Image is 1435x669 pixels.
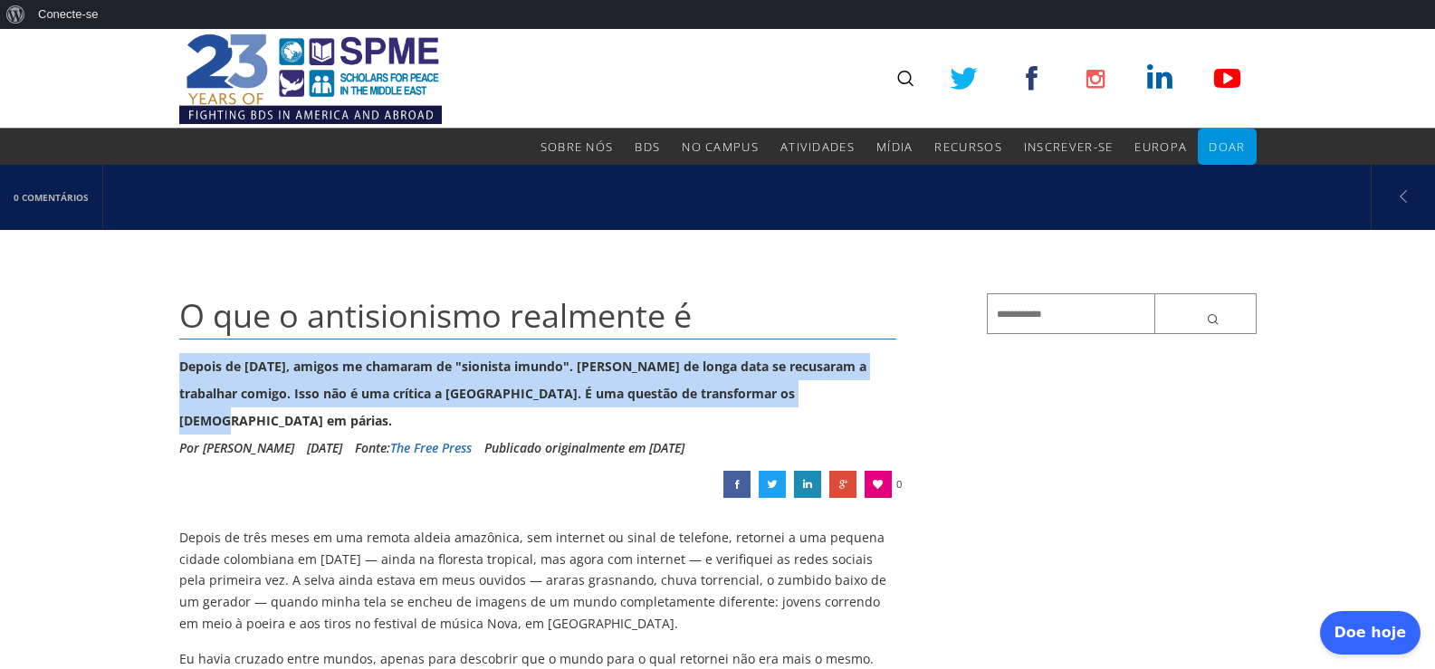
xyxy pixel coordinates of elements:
[635,139,660,155] font: BDS
[934,139,1001,155] font: Recursos
[934,129,1001,165] a: Recursos
[1134,139,1187,155] font: Europa
[179,650,874,667] font: Eu havia cruzado entre mundos, apenas para descobrir que o mundo para o qual retornei não era mai...
[38,7,98,21] font: Conecte-se
[780,139,855,155] font: Atividades
[682,139,759,155] font: No campus
[1024,139,1114,155] font: Inscrever-se
[896,477,902,491] font: 0
[179,293,692,338] font: O que o antisionismo realmente é
[876,139,914,155] font: Mídia
[179,439,294,456] font: Por [PERSON_NAME]
[759,471,786,498] a: O que o antisionismo realmente é
[179,358,866,429] font: Depois de [DATE], amigos me chamaram de "sionista imundo". [PERSON_NAME] de longa data se recusar...
[179,29,442,129] img: SPME
[794,471,821,498] a: O que o antisionismo realmente é
[355,439,390,456] font: Fonte:
[484,439,684,456] font: Publicado originalmente em [DATE]
[876,129,914,165] a: Mídia
[390,439,472,456] a: The Free Press
[829,471,856,498] a: O que o antisionismo realmente é
[682,129,759,165] a: No campus
[635,129,660,165] a: BDS
[179,529,886,632] font: Depois de três meses em uma remota aldeia amazônica, sem internet ou sinal de telefone, retornei ...
[780,129,855,165] a: Atividades
[1134,129,1187,165] a: Europa
[1209,129,1245,165] a: Doar
[541,139,614,155] font: Sobre nós
[1024,129,1114,165] a: Inscrever-se
[307,439,342,456] font: [DATE]
[14,191,89,204] font: 0 Comentários
[1209,139,1245,155] font: Doar
[541,129,614,165] a: Sobre nós
[723,471,751,498] a: O que o antisionismo realmente é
